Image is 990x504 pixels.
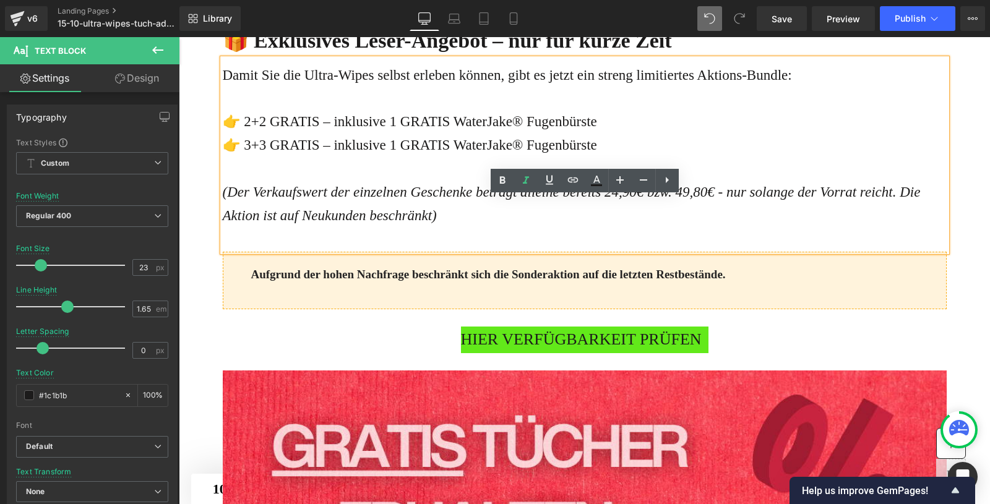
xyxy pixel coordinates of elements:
a: Laptop [439,6,469,31]
span: px [156,263,166,271]
span: Help us improve GemPages! [802,485,948,497]
i: Default [26,442,53,452]
button: Undo [697,6,722,31]
div: Font Size [16,244,50,253]
button: Show survey - Help us improve GemPages! [802,483,963,498]
span: Text Block [35,46,86,56]
button: More [960,6,985,31]
button: Redo [727,6,752,31]
span: HIER VERFÜGBARKEIT PRÜFEN [282,289,523,316]
div: % [138,385,168,406]
div: Open Intercom Messenger [948,462,978,492]
button: Publish [880,6,955,31]
a: Mobile [499,6,528,31]
span: Publish [895,14,926,23]
b: None [26,487,45,496]
span: em [156,305,166,313]
div: Font Weight [16,192,59,200]
span: Save [772,12,792,25]
span: Preview [827,12,860,25]
div: Typography [16,105,67,122]
div: Text Styles [16,137,168,147]
div: v6 [25,11,40,27]
a: HIER VERFÜGBARKEIT PRÜFEN [282,289,530,316]
a: New Library [179,6,241,31]
b: Custom [41,158,69,169]
a: v6 [5,6,48,31]
a: Tablet [469,6,499,31]
a: Preview [812,6,875,31]
div: Damit Sie die Ultra-Wipes selbst erleben können, gibt es jetzt ein streng limitiertes Aktions-Bun... [44,22,768,215]
span: px [156,346,166,354]
p: Aufgrund der hohen Nachfrage beschränkt sich die Sonderaktion auf die letzten Restbestände. [72,230,739,246]
span: Library [203,13,232,24]
a: Design [92,64,182,92]
a: Landing Pages [58,6,200,16]
div: 👉 2+2 GRATIS – inklusive 1 GRATIS WaterJake® Fugenbürste [44,73,768,96]
a: Desktop [410,6,439,31]
i: (Der Verkaufswert der einzelnen Geschenke beträgt alleine bereits 24,90€ bzw. 49,80€ - nur solang... [44,147,742,186]
span: 15-10-ultra-wipes-tuch-adv-story-bad-v60-3-CTA-oben-offer-redtrack [58,19,176,28]
div: Font [16,421,168,430]
input: Color [39,388,118,402]
div: Letter Spacing [16,327,69,336]
div: Text Transform [16,468,72,476]
div: Text Color [16,369,54,377]
div: Line Height [16,286,57,294]
div: 👉 3+3 GRATIS – inklusive 1 GRATIS WaterJake® Fugenbürste [44,96,768,120]
b: Regular 400 [26,211,72,220]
